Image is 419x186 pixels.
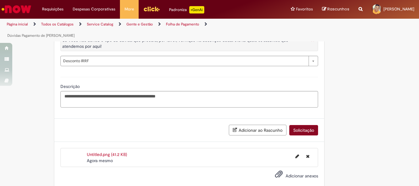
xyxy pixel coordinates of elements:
[229,125,286,135] button: Adicionar ao Rascunho
[87,152,127,157] a: Untitled.png (41.2 KB)
[273,169,284,183] button: Adicionar anexos
[169,6,204,13] div: Padroniza
[125,6,134,12] span: More
[7,33,75,38] a: Dúvidas Pagamento de [PERSON_NAME]
[41,22,74,27] a: Todos os Catálogos
[60,91,318,108] textarea: Descrição
[87,22,113,27] a: Service Catalog
[73,6,115,12] span: Despesas Corporativas
[166,22,199,27] a: Folha de Pagamento
[327,6,349,12] span: Rascunhos
[292,151,303,161] button: Editar nome de arquivo Untitled.png
[42,6,63,12] span: Requisições
[87,158,113,163] span: Agora mesmo
[7,22,28,27] a: Página inicial
[60,84,81,89] span: Descrição
[296,6,313,12] span: Favoritos
[302,151,313,161] button: Excluir Untitled.png
[5,19,275,41] ul: Trilhas de página
[289,125,318,135] button: Solicitação
[322,6,349,12] a: Rascunhos
[286,173,318,179] span: Adicionar anexos
[126,22,153,27] a: Gente e Gestão
[383,6,414,12] span: [PERSON_NAME]
[189,6,204,13] p: +GenAi
[62,37,288,49] span: Se você não achou o tipo de dúvida que procura, por favor, verifique na descrição dessa oferta qu...
[143,4,160,13] img: click_logo_yellow_360x200.png
[63,56,306,66] span: Desconto IRRF
[1,3,32,15] img: ServiceNow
